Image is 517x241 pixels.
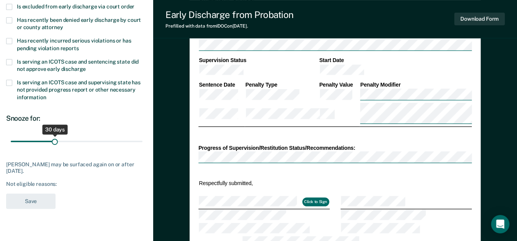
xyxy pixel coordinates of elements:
button: Click to Sign [302,198,329,207]
span: Has recently been denied early discharge by court or county attorney [17,17,141,30]
th: Sentence Date [198,81,245,88]
div: [PERSON_NAME] may be surfaced again on or after [DATE]. [6,161,147,174]
th: Penalty Type [245,81,319,88]
div: Snooze for: [6,114,147,123]
span: Is excluded from early discharge via court order [17,3,134,10]
div: 30 days [42,125,68,134]
button: Download Form [454,13,505,25]
div: Not eligible reasons: [6,181,147,187]
th: Start Date [319,57,472,64]
button: Save [6,193,56,209]
th: Supervision Status [198,57,319,64]
div: Progress of Supervision/Restitution Status/Recommendations: [198,144,472,151]
span: Is serving an ICOTS case and sentencing state did not approve early discharge [17,59,139,72]
div: Open Intercom Messenger [491,215,509,233]
th: Penalty Value [319,81,360,88]
div: Prefilled with data from IDOC on [DATE] . [165,23,294,29]
div: Early Discharge from Probation [165,9,294,20]
td: Respectfully submitted, [198,179,330,187]
th: Penalty Modifier [360,81,472,88]
span: Has recently incurred serious violations or has pending violation reports [17,38,131,51]
span: Is serving an ICOTS case and supervising state has not provided progress report or other necessar... [17,79,141,100]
